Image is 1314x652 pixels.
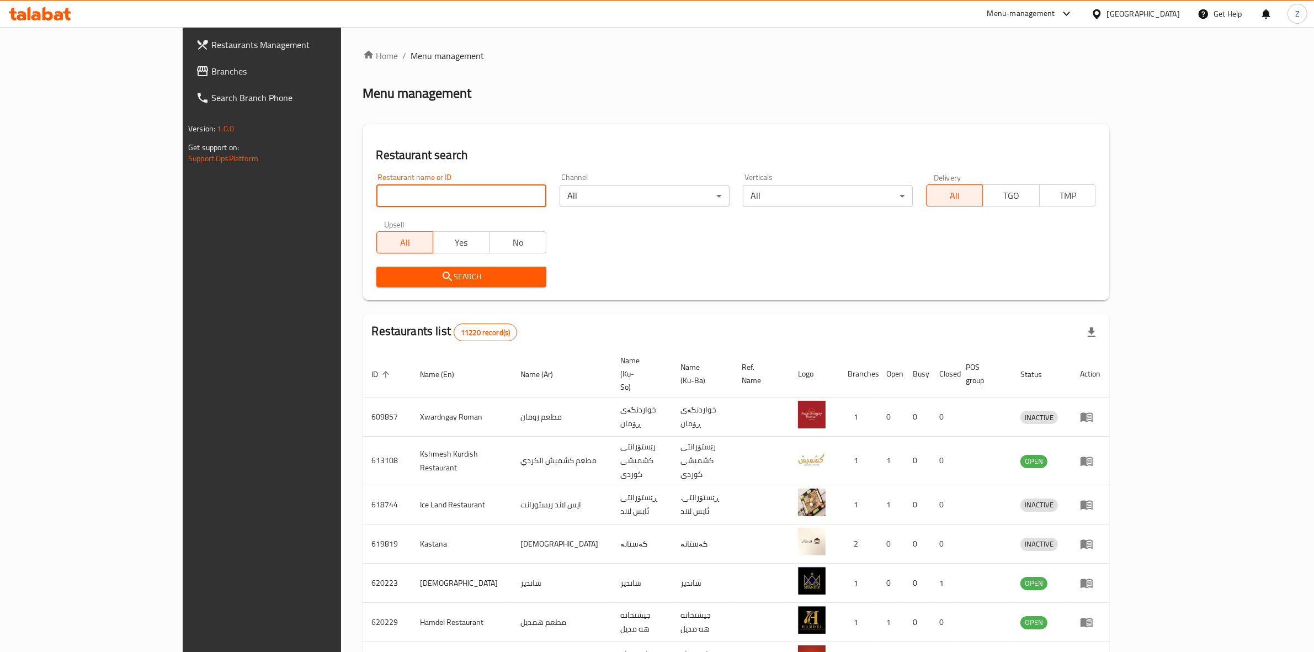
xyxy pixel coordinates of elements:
td: 1 [930,564,957,603]
td: [DEMOGRAPHIC_DATA] [512,524,611,564]
button: All [376,231,433,253]
td: 0 [904,437,930,485]
span: TGO [987,188,1035,204]
td: Xwardngay Roman [412,397,512,437]
span: Name (Ku-Ba) [680,361,720,387]
a: Branches [187,58,402,84]
span: Search [385,270,538,284]
div: [GEOGRAPHIC_DATA] [1107,8,1180,20]
td: 0 [904,524,930,564]
td: 1 [839,603,877,642]
td: جيشتخانه هه مديل [611,603,672,642]
div: INACTIVE [1020,538,1058,551]
td: .ڕێستۆرانتی ئایس لاند [672,485,733,524]
span: 11220 record(s) [454,327,517,338]
span: INACTIVE [1020,499,1058,511]
span: POS group [966,361,998,387]
th: Closed [930,351,957,397]
td: 0 [877,564,904,603]
div: Menu [1080,576,1100,590]
div: Total records count [454,324,517,341]
td: 0 [904,603,930,642]
td: [DEMOGRAPHIC_DATA] [412,564,512,603]
a: Restaurants Management [187,31,402,58]
nav: breadcrumb [363,49,1109,62]
td: کەستانە [611,524,672,564]
td: 0 [930,524,957,564]
button: TGO [982,184,1039,206]
span: Name (Ku-So) [620,354,658,394]
th: Action [1071,351,1109,397]
div: Menu [1080,410,1100,423]
label: Upsell [384,220,405,228]
span: INACTIVE [1020,411,1058,424]
img: Shandiz [798,567,826,595]
button: Yes [433,231,490,253]
span: OPEN [1020,577,1047,590]
input: Search for restaurant name or ID.. [376,185,546,207]
img: Kastana [798,528,826,555]
th: Logo [789,351,839,397]
span: Yes [438,235,485,251]
span: Restaurants Management [211,38,393,51]
td: شانديز [611,564,672,603]
div: Export file [1078,319,1105,346]
img: Xwardngay Roman [798,401,826,428]
th: Open [877,351,904,397]
td: Hamdel Restaurant [412,603,512,642]
td: شانديز [512,564,611,603]
div: All [560,185,730,207]
span: Branches [211,65,393,78]
td: 1 [839,437,877,485]
button: Search [376,267,546,287]
td: 0 [930,485,957,524]
td: شانديز [672,564,733,603]
h2: Restaurants list [372,323,518,341]
div: OPEN [1020,455,1047,468]
td: 0 [904,397,930,437]
td: 1 [877,437,904,485]
span: Name (Ar) [520,368,567,381]
span: OPEN [1020,455,1047,468]
td: 0 [877,524,904,564]
td: خواردنگەی ڕۆمان [672,397,733,437]
td: 0 [904,564,930,603]
div: Menu [1080,537,1100,550]
td: 0 [930,603,957,642]
td: Kastana [412,524,512,564]
td: مطعم همديل [512,603,611,642]
span: Get support on: [188,140,239,155]
div: OPEN [1020,577,1047,590]
td: 1 [839,564,877,603]
span: TMP [1044,188,1092,204]
td: Ice Land Restaurant [412,485,512,524]
div: Menu-management [987,7,1055,20]
td: جيشتخانه هه مديل [672,603,733,642]
button: No [489,231,546,253]
td: 0 [904,485,930,524]
td: ڕێستۆرانتی ئایس لاند [611,485,672,524]
a: Search Branch Phone [187,84,402,111]
td: 2 [839,524,877,564]
label: Delivery [934,173,961,181]
span: Version: [188,121,215,136]
span: INACTIVE [1020,538,1058,550]
th: Busy [904,351,930,397]
img: Ice Land Restaurant [798,489,826,516]
span: 1.0.0 [217,121,234,136]
div: Menu [1080,616,1100,629]
div: All [743,185,913,207]
td: 0 [877,397,904,437]
button: TMP [1039,184,1096,206]
li: / [403,49,407,62]
td: ايس لاند ريستورانت [512,485,611,524]
span: All [931,188,978,204]
span: OPEN [1020,616,1047,629]
span: All [381,235,429,251]
span: Z [1295,8,1300,20]
td: رێستۆرانتی کشمیشى كوردى [672,437,733,485]
td: 0 [930,397,957,437]
button: All [926,184,983,206]
span: ID [372,368,393,381]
